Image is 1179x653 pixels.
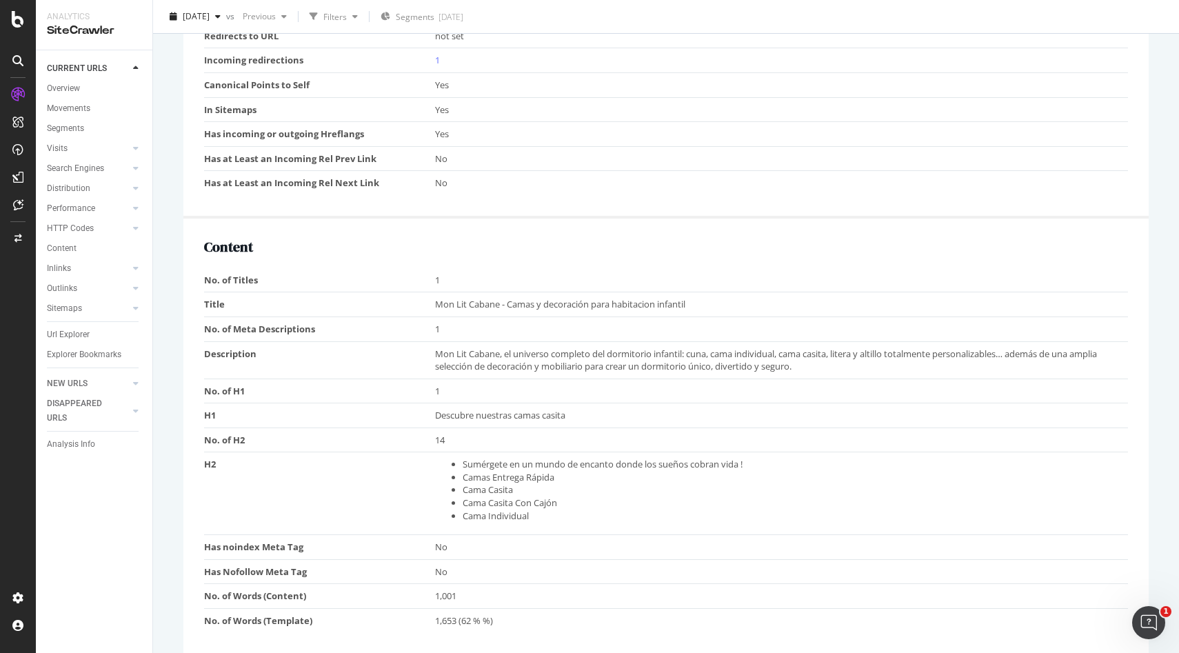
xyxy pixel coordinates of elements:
a: HTTP Codes [47,221,129,236]
td: Canonical Points to Self [204,73,435,98]
div: [DATE] [439,11,463,23]
a: Outlinks [47,281,129,296]
li: Cama Casita [463,483,1121,496]
li: Cama Casita Con Cajón [463,496,1121,510]
li: Sumérgete en un mundo de encanto donde los sueños cobran vida ! [463,458,1121,471]
iframe: Intercom live chat [1132,606,1165,639]
h2: Content [204,239,1128,254]
a: Movements [47,101,143,116]
td: Title [204,292,435,317]
li: Camas Entrega Rápida [463,471,1121,484]
span: vs [226,10,237,22]
div: CURRENT URLS [47,61,107,76]
td: In Sitemaps [204,97,435,122]
td: Description [204,341,435,379]
span: Segments [396,11,434,23]
div: Inlinks [47,261,71,276]
span: 1 [1160,606,1171,617]
td: No. of Words (Content) [204,584,435,609]
td: H2 [204,452,435,535]
div: not set [435,30,1121,43]
td: Redirects to URL [204,23,435,48]
td: Yes [435,122,1128,147]
td: No. of Titles [204,268,435,292]
td: 14 [435,428,1128,452]
div: Mots-clés [174,81,208,90]
img: website_grey.svg [22,36,33,47]
div: Content [47,241,77,256]
a: 1 [435,54,440,66]
button: Filters [304,6,363,28]
div: Visits [47,141,68,156]
a: Search Engines [47,161,129,176]
td: H1 [204,403,435,428]
a: Inlinks [47,261,129,276]
div: Search Engines [47,161,104,176]
td: Incoming redirections [204,48,435,73]
div: v 4.0.25 [39,22,68,33]
a: Url Explorer [47,328,143,342]
a: Content [47,241,143,256]
td: No [435,535,1128,560]
span: Descubre nuestras camas casita [435,409,565,421]
td: No. of H1 [204,379,435,403]
span: 2025 Sep. 6th [183,10,210,22]
a: Visits [47,141,129,156]
a: CURRENT URLS [47,61,129,76]
span: Mon Lit Cabane, el universo completo del dormitorio infantil: cuna, cama individual, cama casita,... [435,348,1097,373]
div: Analysis Info [47,437,95,452]
button: Previous [237,6,292,28]
a: Distribution [47,181,129,196]
td: No. of Meta Descriptions [204,317,435,341]
li: Cama Individual [463,510,1121,523]
td: Has Nofollow Meta Tag [204,559,435,584]
div: DISAPPEARED URLS [47,396,117,425]
div: Domaine [72,81,106,90]
a: Segments [47,121,143,136]
div: Distribution [47,181,90,196]
button: [DATE] [164,6,226,28]
div: SiteCrawler [47,23,141,39]
div: Analytics [47,11,141,23]
div: Sitemaps [47,301,82,316]
td: No. of H2 [204,428,435,452]
div: Yes [435,79,1121,92]
td: No [435,146,1128,171]
img: tab_domain_overview_orange.svg [57,80,68,91]
div: Overview [47,81,80,96]
td: Has at Least an Incoming Rel Next Link [204,171,435,195]
span: Previous [237,10,276,22]
td: 1 [435,317,1128,341]
div: Performance [47,201,95,216]
td: Has noindex Meta Tag [204,535,435,560]
div: Filters [323,10,347,22]
a: Sitemaps [47,301,129,316]
td: No [435,559,1128,584]
td: 1,653 (62 % %) [435,608,1128,632]
td: No [435,171,1128,195]
div: Url Explorer [47,328,90,342]
td: Has incoming or outgoing Hreflangs [204,122,435,147]
button: Segments[DATE] [375,6,469,28]
div: Movements [47,101,90,116]
div: HTTP Codes [47,221,94,236]
div: Explorer Bookmarks [47,348,121,362]
div: Outlinks [47,281,77,296]
td: Yes [435,97,1128,122]
span: Mon Lit Cabane - Camas y decoración para habitacion infantil [435,298,685,310]
img: tab_keywords_by_traffic_grey.svg [159,80,170,91]
a: NEW URLS [47,376,129,391]
a: DISAPPEARED URLS [47,396,129,425]
a: Explorer Bookmarks [47,348,143,362]
td: Has at Least an Incoming Rel Prev Link [204,146,435,171]
div: NEW URLS [47,376,88,391]
img: logo_orange.svg [22,22,33,33]
div: Segments [47,121,84,136]
td: 1 [435,379,1128,403]
div: Domaine: [DOMAIN_NAME] [36,36,156,47]
a: Overview [47,81,143,96]
td: 1,001 [435,584,1128,609]
td: No. of Words (Template) [204,608,435,632]
a: Performance [47,201,129,216]
td: 1 [435,268,1128,292]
